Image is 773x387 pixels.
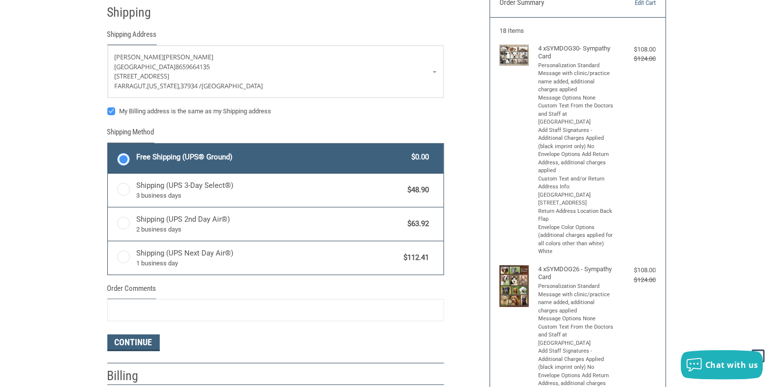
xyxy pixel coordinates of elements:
[148,81,181,90] span: [US_STATE],
[115,81,148,90] span: FARRAGUT,
[115,52,164,61] span: [PERSON_NAME]
[107,335,160,351] button: Continue
[539,94,615,103] li: Message Options None
[115,62,176,71] span: [GEOGRAPHIC_DATA]
[136,258,399,268] span: 1 business day
[539,323,615,348] li: Custom Text From the Doctors and Staff at [GEOGRAPHIC_DATA]
[107,4,165,21] h2: Shipping
[705,360,758,370] span: Chat with us
[107,368,165,384] h2: Billing
[539,102,615,127] li: Custom Text From the Doctors and Staff at [GEOGRAPHIC_DATA]
[399,252,429,263] span: $112.41
[539,347,615,372] li: Add Staff Signatures - Additional Charges Applied (black imprint only) No
[539,207,615,224] li: Return Address Location Back Flap
[181,81,202,90] span: 37934 /
[115,72,170,80] span: [STREET_ADDRESS]
[403,184,429,196] span: $48.90
[136,225,403,234] span: 2 business days
[617,275,656,285] div: $124.00
[539,175,615,207] li: Custom Text and/or Return Address Info: [GEOGRAPHIC_DATA] [STREET_ADDRESS]
[539,265,615,282] h4: 4 x SYMDOG26 - Sympathy Card
[539,127,615,151] li: Add Staff Signatures - Additional Charges Applied (black imprint only) No
[539,62,615,94] li: Personalization Standard Message with clinic/practice name added, additional charges applied
[108,46,444,98] a: Enter or select a different address
[176,62,210,71] span: 8659664135
[136,191,403,201] span: 3 business days
[107,127,154,143] legend: Shipping Method
[539,224,615,256] li: Envelope Color Options (additional charges applied for all colors other than white) White
[164,52,214,61] span: [PERSON_NAME]
[107,107,444,115] label: My Billing address is the same as my Shipping address
[499,27,656,35] h3: 18 Items
[107,283,156,299] legend: Order Comments
[539,315,615,323] li: Message Options None
[136,152,407,163] span: Free Shipping (UPS® Ground)
[107,29,157,45] legend: Shipping Address
[202,81,263,90] span: [GEOGRAPHIC_DATA]
[136,248,399,268] span: Shipping (UPS Next Day Air®)
[681,350,763,380] button: Chat with us
[136,180,403,201] span: Shipping (UPS 3-Day Select®)
[539,283,615,315] li: Personalization Standard Message with clinic/practice name added, additional charges applied
[617,54,656,64] div: $124.00
[617,45,656,54] div: $108.00
[136,214,403,234] span: Shipping (UPS 2nd Day Air®)
[539,45,615,61] h4: 4 x SYMDOG30- Sympathy Card
[539,151,615,175] li: Envelope Options Add Return Address, additional charges applied
[403,218,429,230] span: $63.92
[407,152,429,163] span: $0.00
[617,265,656,275] div: $108.00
